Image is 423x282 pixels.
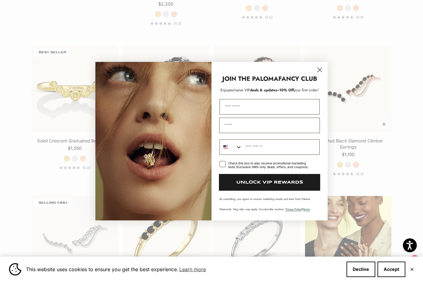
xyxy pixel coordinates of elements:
[229,87,250,93] span: exclusive VIP
[410,267,414,271] button: Close
[347,262,375,277] button: Decline
[228,161,312,169] div: Check this box to also receive promotional marketing texts (Exclusive SMS-only deals, offers, and...
[286,207,311,211] span: & .
[219,174,320,191] button: UNLOCK VIP REWARDS
[9,263,21,275] img: Cookie banner
[220,99,320,115] input: First Name
[220,87,229,93] span: Enjoy
[242,140,319,154] input: Phone Number
[220,140,242,154] button: Search Countries
[278,74,317,83] strong: FANCY CLUB
[314,64,325,75] button: Close dialog
[219,118,320,133] input: Email
[279,87,294,93] span: 10% Off
[223,145,228,150] img: United States
[26,265,342,274] span: This website uses cookies to ensure you get the best experience.
[222,74,278,83] strong: JOIN THE PALOMA
[95,62,211,220] img: Loading...
[220,197,320,211] p: By submitting, you agree to receive marketing emails and texts from Paloma Diamonds. Msg rates ma...
[229,87,277,93] span: deals & updates
[178,265,207,274] a: Learn more
[277,87,319,93] span: + your first order!
[303,207,310,211] a: Terms
[377,262,405,277] button: Accept
[286,207,301,211] a: Privacy Policy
